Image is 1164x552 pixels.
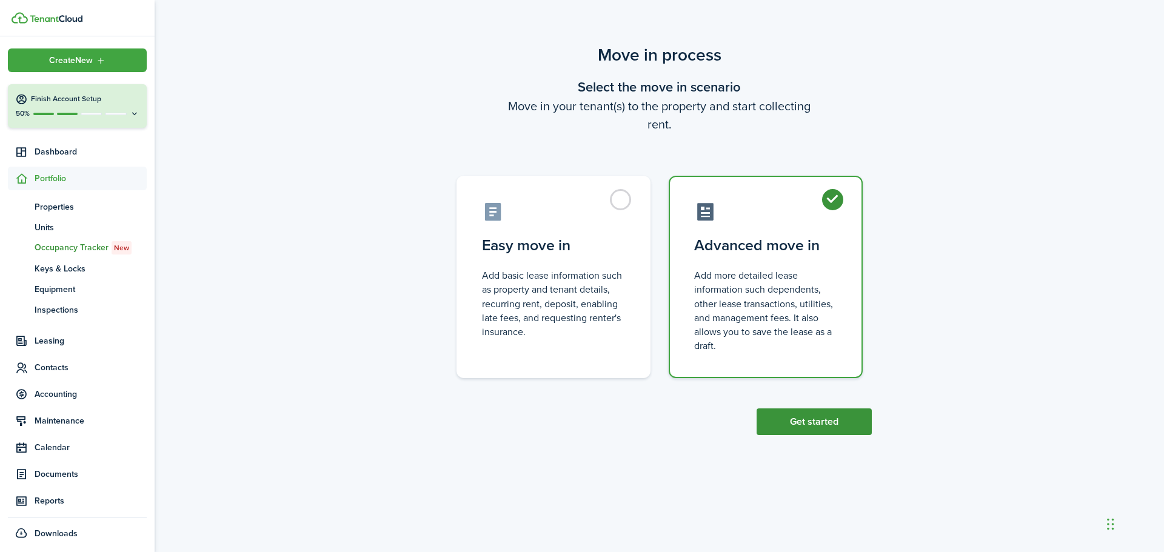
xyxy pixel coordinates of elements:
control-radio-card-title: Easy move in [482,234,625,256]
a: Reports [8,489,147,513]
div: Drag [1107,506,1114,542]
button: Get started [757,408,872,435]
span: Properties [35,201,147,213]
a: Keys & Locks [8,258,147,279]
scenario-title: Move in process [447,42,872,68]
span: Equipment [35,283,147,296]
span: Reports [35,494,147,507]
control-radio-card-description: Add more detailed lease information such dependents, other lease transactions, utilities, and man... [694,268,837,353]
a: Properties [8,196,147,217]
img: TenantCloud [30,15,82,22]
span: Keys & Locks [35,262,147,275]
span: New [114,242,129,253]
span: Calendar [35,441,147,454]
control-radio-card-title: Advanced move in [694,234,837,256]
a: Occupancy TrackerNew [8,238,147,258]
span: Downloads [35,527,78,540]
a: Equipment [8,279,147,299]
iframe: Chat Widget [1103,494,1164,552]
span: Occupancy Tracker [35,241,147,254]
span: Create New [49,56,93,65]
span: Portfolio [35,172,147,185]
span: Documents [35,468,147,481]
span: Contacts [35,361,147,374]
wizard-step-header-description: Move in your tenant(s) to the property and start collecting rent. [447,97,872,133]
a: Dashboard [8,140,147,164]
button: Finish Account Setup50% [8,84,147,128]
wizard-step-header-title: Select the move in scenario [447,77,872,97]
a: Inspections [8,299,147,320]
span: Units [35,221,147,234]
img: TenantCloud [12,12,28,24]
a: Units [8,217,147,238]
span: Accounting [35,388,147,401]
span: Maintenance [35,414,147,427]
h4: Finish Account Setup [31,94,139,104]
button: Open menu [8,48,147,72]
p: 50% [15,108,30,119]
span: Inspections [35,304,147,316]
span: Leasing [35,334,147,347]
span: Dashboard [35,145,147,158]
control-radio-card-description: Add basic lease information such as property and tenant details, recurring rent, deposit, enablin... [482,268,625,339]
